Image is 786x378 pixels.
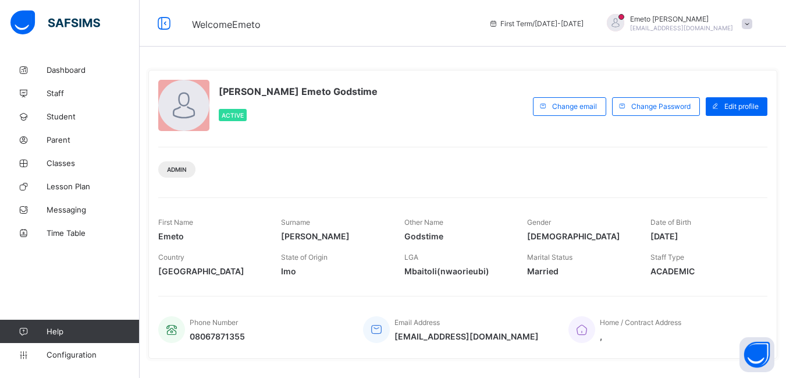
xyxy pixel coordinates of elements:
span: Messaging [47,205,140,214]
span: Dashboard [47,65,140,75]
span: Edit profile [724,102,759,111]
span: Married [527,266,632,276]
span: 08067871355 [190,331,245,341]
button: Open asap [739,337,774,372]
span: Welcome Emeto [192,19,261,30]
span: [EMAIL_ADDRESS][DOMAIN_NAME] [394,331,539,341]
span: Mbaitoli(nwaorieubi) [404,266,510,276]
span: First Name [158,218,193,227]
span: Imo [281,266,386,276]
span: [DEMOGRAPHIC_DATA] [527,231,632,241]
span: Gender [527,218,551,227]
span: Staff Type [650,253,684,262]
span: Emeto [158,231,264,241]
span: Godstime [404,231,510,241]
span: Date of Birth [650,218,691,227]
span: Home / Contract Address [600,318,681,327]
span: Emeto [PERSON_NAME] [630,15,733,23]
span: Surname [281,218,310,227]
span: Time Table [47,228,140,238]
span: ACADEMIC [650,266,756,276]
span: Active [222,112,244,119]
span: , [600,331,681,341]
span: [PERSON_NAME] Emeto Godstime [219,86,378,97]
span: [DATE] [650,231,756,241]
span: State of Origin [281,253,328,262]
span: Lesson Plan [47,182,140,191]
span: Configuration [47,350,139,359]
span: Admin [167,166,187,173]
span: Email Address [394,318,440,327]
span: Parent [47,135,140,144]
span: Change Password [631,102,691,111]
span: Marital Status [527,253,572,262]
span: LGA [404,253,418,262]
span: Classes [47,158,140,168]
div: EmetoAusten [595,14,758,33]
span: [GEOGRAPHIC_DATA] [158,266,264,276]
span: Help [47,327,139,336]
span: Other Name [404,218,443,227]
span: Student [47,112,140,121]
span: session/term information [489,19,584,28]
span: Phone Number [190,318,238,327]
span: Country [158,253,184,262]
span: Change email [552,102,597,111]
span: Staff [47,89,140,98]
span: [PERSON_NAME] [281,231,386,241]
img: safsims [10,10,100,35]
span: [EMAIL_ADDRESS][DOMAIN_NAME] [630,24,733,31]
